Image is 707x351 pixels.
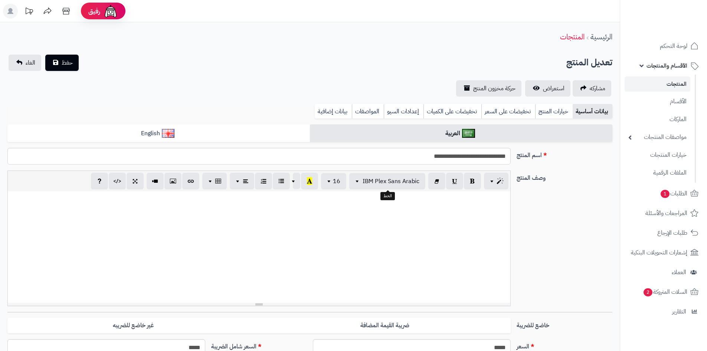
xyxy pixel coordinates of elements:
a: الرئيسية [590,31,612,42]
span: رفيق [88,7,100,16]
span: حفظ [62,58,73,67]
a: إعدادات السيو [384,104,423,119]
img: logo-2.png [657,18,700,34]
span: حركة مخزون المنتج [473,84,515,93]
span: الطلبات [660,188,687,199]
span: طلبات الإرجاع [657,228,687,238]
span: العملاء [672,267,686,277]
span: الغاء [26,58,35,67]
span: السلات المتروكة [643,287,687,297]
h2: تعديل المنتج [566,55,612,70]
label: خاضع للضريبة [514,318,615,330]
span: استعراض [543,84,564,93]
a: السلات المتروكة2 [625,283,703,301]
span: لوحة التحكم [660,41,687,51]
span: 1 [660,189,670,198]
span: IBM Plex Sans Arabic [363,177,419,186]
button: 16 [321,173,346,189]
a: إشعارات التحويلات البنكية [625,244,703,261]
span: الأقسام والمنتجات [647,61,687,71]
a: لوحة التحكم [625,37,703,55]
label: وصف المنتج [514,170,615,182]
label: السعر شامل الضريبة [208,339,310,351]
span: المراجعات والأسئلة [645,208,687,218]
a: تخفيضات على السعر [481,104,535,119]
label: السعر [514,339,615,351]
a: مشاركه [573,80,611,97]
span: إشعارات التحويلات البنكية [631,247,687,258]
a: English [7,124,310,143]
a: العملاء [625,263,703,281]
label: اسم المنتج [514,148,615,160]
a: خيارات المنتج [535,104,573,119]
a: المنتجات [560,31,585,42]
button: IBM Plex Sans Arabic [349,173,425,189]
span: مشاركه [590,84,605,93]
a: المنتجات [625,77,690,92]
img: العربية [462,129,475,138]
a: استعراض [525,80,570,97]
span: التقارير [672,306,686,317]
a: طلبات الإرجاع [625,224,703,242]
a: التقارير [625,303,703,321]
a: الملفات الرقمية [625,165,690,181]
a: الغاء [9,55,41,71]
a: حركة مخزون المنتج [456,80,521,97]
button: حفظ [45,55,79,71]
span: 2 [643,288,653,297]
a: الأقسام [625,94,690,110]
a: بيانات إضافية [315,104,352,119]
a: خيارات المنتجات [625,147,690,163]
div: الخط [380,192,395,200]
span: 16 [333,177,340,186]
img: ai-face.png [103,4,118,19]
a: بيانات أساسية [573,104,612,119]
label: ضريبة القيمة المضافة [259,318,511,333]
a: مواصفات المنتجات [625,129,690,145]
a: المراجعات والأسئلة [625,204,703,222]
a: تحديثات المنصة [20,4,38,20]
a: الطلبات1 [625,185,703,202]
a: المواصفات [352,104,384,119]
label: غير خاضع للضريبه [7,318,259,333]
a: تخفيضات على الكميات [423,104,481,119]
a: الماركات [625,111,690,127]
a: العربية [310,124,612,143]
img: English [162,129,175,138]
